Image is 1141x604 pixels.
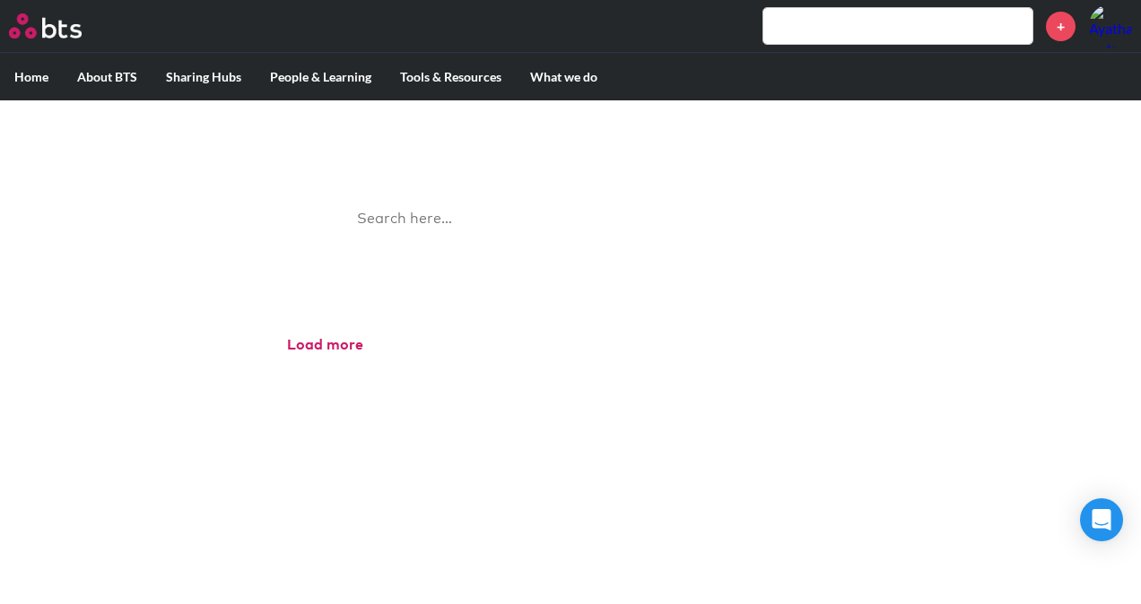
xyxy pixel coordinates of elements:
[1089,4,1132,47] img: Ayathandwa Ketse
[328,118,813,159] h1: Image Gallery
[63,54,152,100] label: About BTS
[1080,498,1123,541] div: Open Intercom Messenger
[152,54,256,100] label: Sharing Hubs
[256,54,386,100] label: People & Learning
[466,262,675,279] a: Ask a Question/Provide Feedback
[328,158,813,177] p: Best reusable photos in one place
[516,54,612,100] label: What we do
[1046,12,1076,41] a: +
[346,195,795,243] input: Search here…
[287,335,363,355] button: Load more
[386,54,516,100] label: Tools & Resources
[9,13,82,39] img: BTS Logo
[1089,4,1132,47] a: Profile
[9,13,115,39] a: Go home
